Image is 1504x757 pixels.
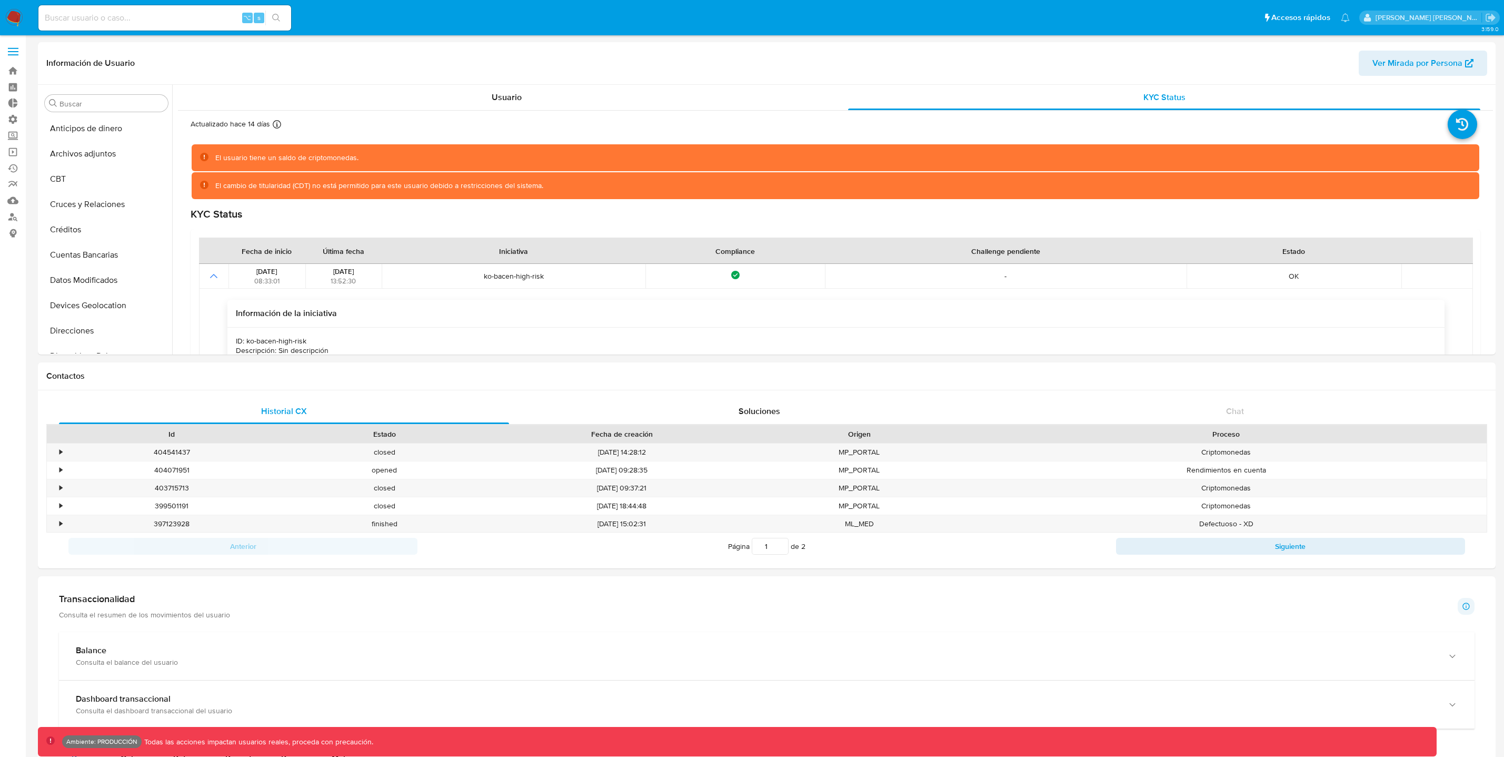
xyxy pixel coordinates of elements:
p: leidy.martinez@mercadolibre.com.co [1376,13,1482,23]
div: Rendimientos en cuenta [965,461,1487,479]
span: Página de [728,538,805,555]
button: Devices Geolocation [41,293,172,318]
button: search-icon [265,11,287,25]
div: • [59,447,62,457]
button: Anticipos de dinero [41,116,172,141]
span: Usuario [492,91,522,103]
input: Buscar usuario o caso... [38,11,291,25]
div: finished [278,515,491,533]
p: Todas las acciones impactan usuarios reales, proceda con precaución. [142,737,373,747]
span: s [257,13,261,23]
div: 397123928 [65,515,278,533]
div: closed [278,497,491,515]
div: • [59,483,62,493]
div: • [59,519,62,529]
span: Soluciones [739,405,780,417]
div: 399501191 [65,497,278,515]
div: • [59,501,62,511]
div: ML_MED [753,515,965,533]
button: Datos Modificados [41,268,172,293]
span: Chat [1226,405,1244,417]
p: Actualizado hace 14 días [191,119,270,129]
button: CBT [41,166,172,192]
div: MP_PORTAL [753,497,965,515]
span: Ver Mirada por Persona [1372,51,1462,76]
h1: Información de Usuario [46,58,135,68]
button: Créditos [41,217,172,242]
span: ⌥ [243,13,251,23]
div: MP_PORTAL [753,444,965,461]
div: Criptomonedas [965,497,1487,515]
div: Criptomonedas [965,479,1487,497]
div: Proceso [973,429,1479,439]
input: Buscar [59,99,164,109]
div: 404071951 [65,461,278,479]
div: Fecha de creación [498,429,745,439]
div: [DATE] 09:28:35 [491,461,753,479]
div: 403715713 [65,479,278,497]
div: closed [278,444,491,461]
button: Buscar [49,99,57,107]
div: 404541437 [65,444,278,461]
span: Historial CX [261,405,307,417]
div: closed [278,479,491,497]
div: [DATE] 14:28:12 [491,444,753,461]
a: Notificaciones [1341,13,1350,22]
div: [DATE] 15:02:31 [491,515,753,533]
h1: Contactos [46,371,1487,381]
div: [DATE] 18:44:48 [491,497,753,515]
div: Estado [285,429,483,439]
span: Accesos rápidos [1271,12,1330,23]
button: Cruces y Relaciones [41,192,172,217]
div: Origen [760,429,958,439]
span: 2 [801,541,805,552]
div: MP_PORTAL [753,479,965,497]
a: Salir [1485,12,1496,23]
div: MP_PORTAL [753,461,965,479]
button: Cuentas Bancarias [41,242,172,268]
button: Anterior [68,538,417,555]
div: Criptomonedas [965,444,1487,461]
button: Siguiente [1116,538,1465,555]
button: Ver Mirada por Persona [1359,51,1487,76]
button: Direcciones [41,318,172,343]
div: opened [278,461,491,479]
span: KYC Status [1143,91,1186,103]
div: Id [73,429,271,439]
div: • [59,465,62,475]
button: Archivos adjuntos [41,141,172,166]
div: [DATE] 09:37:21 [491,479,753,497]
button: Dispositivos Point [41,343,172,369]
div: Defectuoso - XD [965,515,1487,533]
p: Ambiente: PRODUCCIÓN [66,740,137,744]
